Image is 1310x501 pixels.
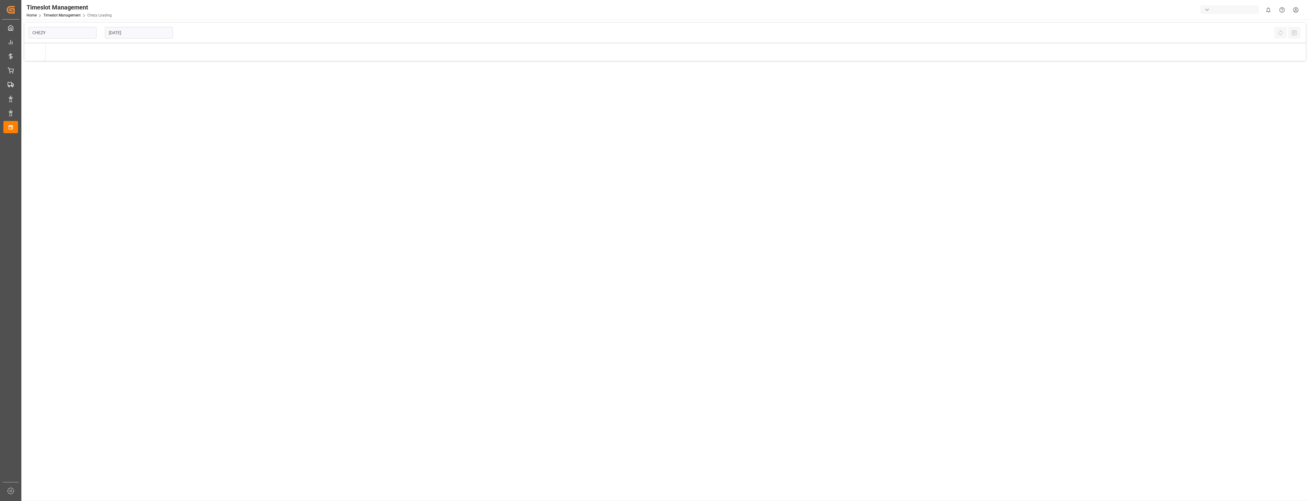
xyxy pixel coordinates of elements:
[1275,3,1289,17] button: Help Center
[27,3,112,12] div: Timeslot Management
[27,13,37,17] a: Home
[105,27,173,38] input: DD-MM-YYYY
[1261,3,1275,17] button: show 0 new notifications
[29,27,96,38] input: Type to search/select
[43,13,81,17] a: Timeslot Management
